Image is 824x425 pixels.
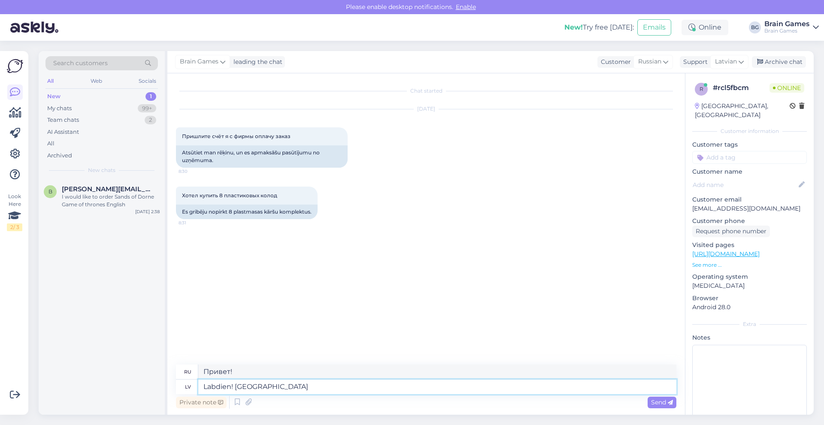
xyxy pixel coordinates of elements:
p: Notes [692,333,807,342]
div: All [45,75,55,87]
p: Android 28.0 [692,303,807,312]
span: r [700,86,703,92]
span: b [48,188,52,195]
div: All [47,139,55,148]
p: Customer tags [692,140,807,149]
div: Socials [137,75,158,87]
div: AI Assistant [47,128,79,136]
span: 8:31 [179,220,211,226]
img: Askly Logo [7,58,23,74]
div: 2 / 3 [7,223,22,231]
p: Operating system [692,272,807,281]
span: Brain Games [180,57,218,66]
div: Brain Games [764,27,809,34]
div: Brain Games [764,21,809,27]
div: # rcl5fbcm [713,83,769,93]
a: [URL][DOMAIN_NAME] [692,250,760,258]
input: Add a tag [692,151,807,164]
div: 99+ [138,104,156,113]
div: Es gribēju nopirkt 8 plastmasas kāršu komplektus. [176,205,318,219]
div: Request phone number [692,226,770,237]
button: Emails [637,19,671,36]
div: Archived [47,151,72,160]
textarea: Привет! [198,365,676,379]
a: Brain GamesBrain Games [764,21,819,34]
div: BG [749,21,761,33]
div: [GEOGRAPHIC_DATA], [GEOGRAPHIC_DATA] [695,102,790,120]
span: Хотел купить 8 пластиковых колод [182,192,277,199]
div: Archive chat [752,56,806,68]
span: Enable [453,3,479,11]
span: Online [769,83,804,93]
input: Add name [693,180,797,190]
span: Russian [638,57,661,66]
div: I would like to order Sands of Dorne Game of thrones English [62,193,160,208]
p: See more ... [692,261,807,269]
span: Latvian [715,57,737,66]
p: Browser [692,294,807,303]
div: Chat started [176,87,676,95]
div: New [47,92,61,101]
div: Look Here [7,193,22,231]
div: Customer [597,57,631,66]
span: bruno__rosa@hotmail.com [62,185,151,193]
span: Search customers [53,59,108,68]
div: lv [185,380,191,394]
div: 2 [145,116,156,124]
div: Private note [176,397,227,408]
div: [DATE] 2:38 [135,208,160,215]
p: Customer name [692,167,807,176]
span: Пришлите счёт я с фирмы оплачу заказ [182,133,291,139]
div: [DATE] [176,105,676,113]
p: [MEDICAL_DATA] [692,281,807,290]
b: New! [564,23,583,31]
span: New chats [88,166,115,174]
div: 1 [145,92,156,101]
div: ru [184,365,191,379]
div: Team chats [47,116,79,124]
p: Customer email [692,195,807,204]
div: leading the chat [230,57,282,66]
p: [EMAIL_ADDRESS][DOMAIN_NAME] [692,204,807,213]
span: 8:30 [179,168,211,175]
div: Customer information [692,127,807,135]
div: Web [89,75,104,87]
span: Send [651,398,673,406]
p: Visited pages [692,241,807,250]
div: Extra [692,320,807,328]
div: Online [682,20,728,35]
div: Support [680,57,708,66]
div: Atsūtiet man rēķinu, un es apmaksāšu pasūtījumu no uzņēmuma. [176,145,348,168]
p: Customer phone [692,217,807,226]
textarea: Labdien! Kur [198,380,676,394]
div: Try free [DATE]: [564,22,634,33]
div: My chats [47,104,72,113]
